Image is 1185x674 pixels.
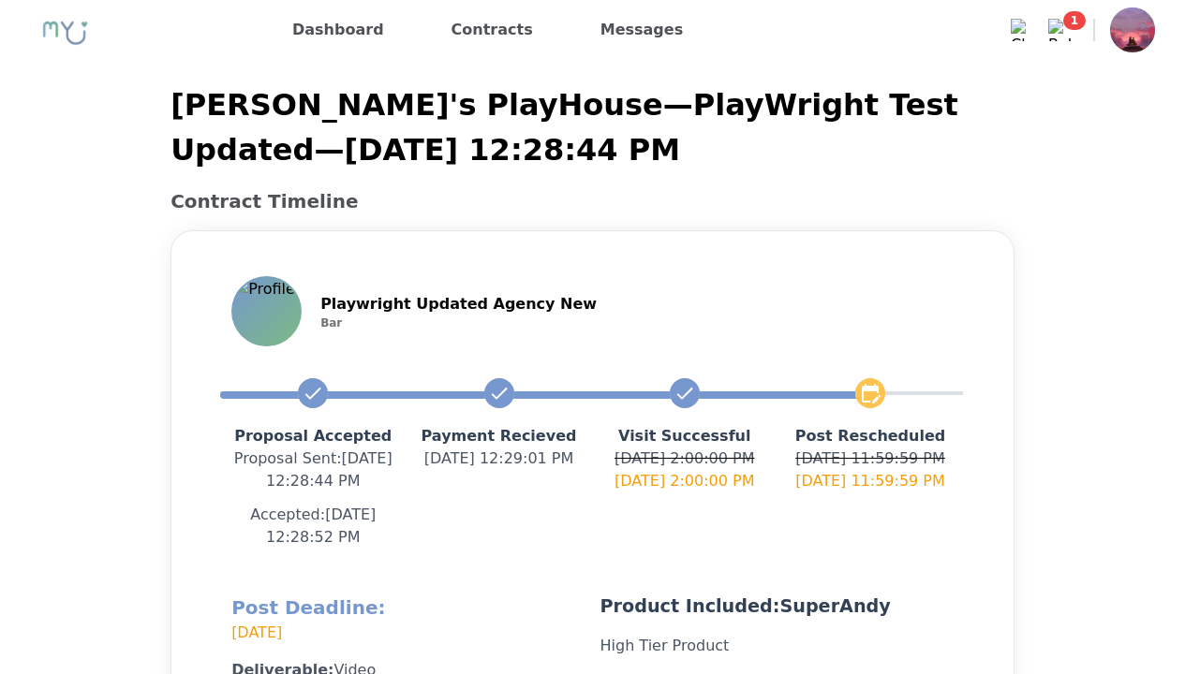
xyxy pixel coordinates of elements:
p: High Tier Product [600,635,954,657]
p: Playwright Updated Agency New [320,293,597,315]
p: Visit Successful [592,425,778,447]
img: Profile [1110,7,1155,52]
p: Product Included: SuperAndy [600,593,954,620]
img: Profile [233,278,300,344]
p: Proposal Sent : [DATE] 12:28:44 PM [220,447,406,492]
img: Chat [1011,19,1033,41]
span: 1 [1063,11,1086,30]
p: [PERSON_NAME]'s PlayHouse — PlayWright Test Updated — [DATE] 12:28:44 PM [170,82,1015,172]
h2: Post Deadline: [231,593,585,644]
p: [DATE] 12:29:01 PM [406,447,591,470]
p: Payment Recieved [406,425,591,447]
a: Messages [593,15,690,45]
p: [DATE] 2:00:00 PM [592,447,778,470]
p: [DATE] 11:59:59 PM [778,470,963,492]
p: Post Rescheduled [778,425,963,447]
p: [DATE] 2:00:00 PM [592,470,778,492]
p: [DATE] [231,622,585,644]
a: Dashboard [285,15,392,45]
img: Bell [1048,19,1071,41]
p: [DATE] 11:59:59 PM [778,447,963,470]
p: Proposal Accepted [220,425,406,447]
h2: Contract Timeline [170,187,1015,215]
p: Bar [320,315,597,330]
p: Accepted: [DATE] 12:28:52 PM [220,504,406,549]
a: Contracts [444,15,541,45]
